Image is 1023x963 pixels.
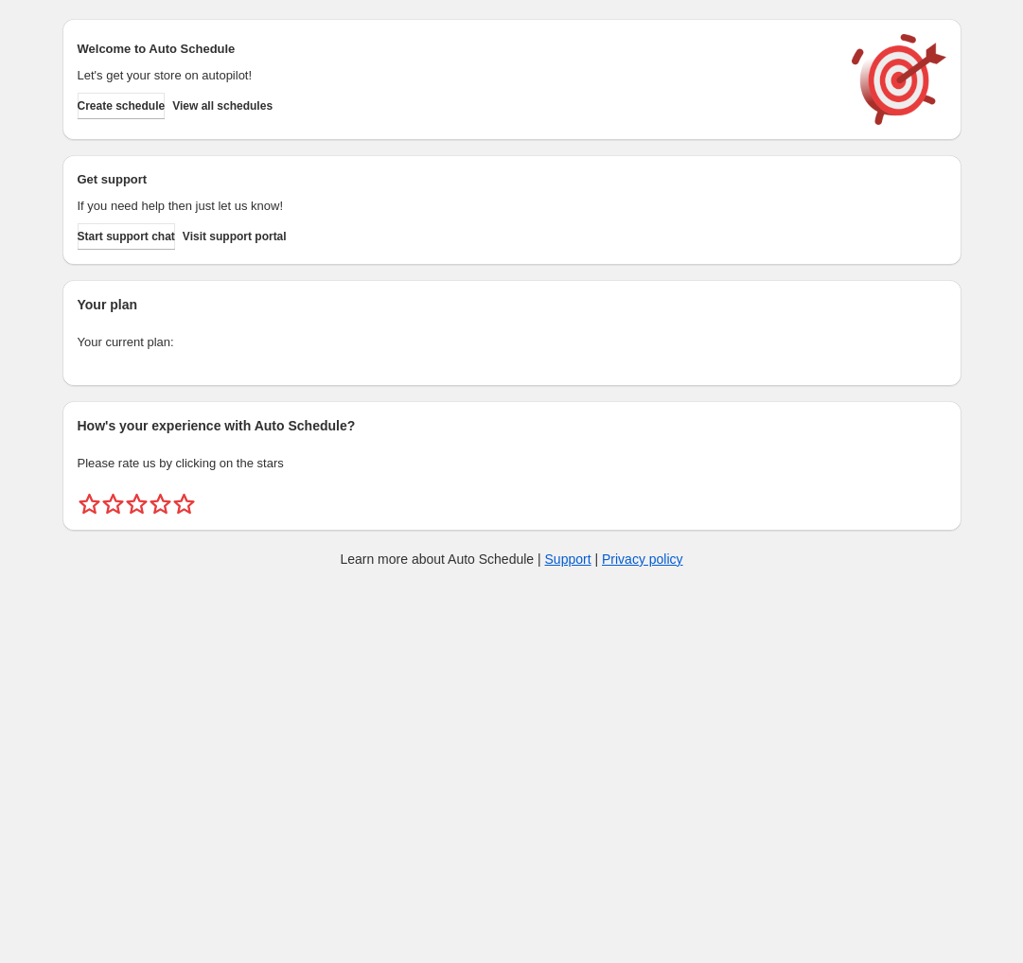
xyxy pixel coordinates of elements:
[172,93,273,119] button: View all schedules
[78,197,833,216] p: If you need help then just let us know!
[78,416,946,435] h2: How's your experience with Auto Schedule?
[78,93,166,119] button: Create schedule
[78,333,946,352] p: Your current plan:
[183,229,287,244] span: Visit support portal
[78,229,175,244] span: Start support chat
[78,454,946,473] p: Please rate us by clicking on the stars
[602,552,683,567] a: Privacy policy
[545,552,591,567] a: Support
[183,223,287,250] a: Visit support portal
[78,98,166,114] span: Create schedule
[78,295,946,314] h2: Your plan
[172,98,273,114] span: View all schedules
[340,550,682,569] p: Learn more about Auto Schedule | |
[78,40,833,59] h2: Welcome to Auto Schedule
[78,170,833,189] h2: Get support
[78,223,175,250] a: Start support chat
[78,66,833,85] p: Let's get your store on autopilot!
